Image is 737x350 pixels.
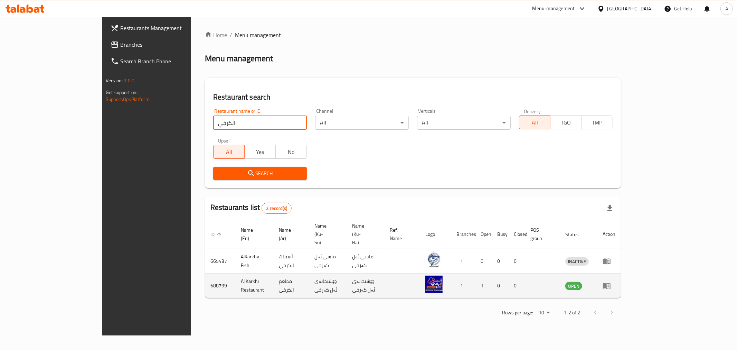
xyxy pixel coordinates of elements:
th: Busy [492,220,508,249]
span: Status [565,230,588,239]
th: Logo [420,220,451,249]
td: مطعم الكرخي [273,274,309,298]
td: 0 [508,274,525,298]
span: TMP [584,118,610,128]
input: Search for restaurant name or ID.. [213,116,307,130]
h2: Menu management [205,53,273,64]
span: Name (Ar) [279,226,301,242]
li: / [230,31,232,39]
span: INACTIVE [565,258,589,266]
h2: Restaurants list [210,202,292,214]
span: No [278,147,304,157]
button: TMP [581,116,613,129]
nav: breadcrumb [205,31,621,39]
span: Name (En) [241,226,265,242]
div: Menu [603,282,615,290]
span: Yes [247,147,273,157]
span: Menu management [235,31,281,39]
label: Delivery [524,109,541,113]
td: Al Karkhi Restaurant [235,274,273,298]
td: 0 [492,274,508,298]
img: AlKarkhy Fish [425,251,443,268]
th: Closed [508,220,525,249]
span: Search [219,169,301,178]
td: 0 [475,249,492,274]
span: TGO [553,118,579,128]
div: All [315,116,409,130]
span: Get support on: [106,88,138,97]
span: Version: [106,76,123,85]
td: 1 [475,274,492,298]
span: A [725,5,728,12]
th: Action [597,220,621,249]
a: Search Branch Phone [105,53,225,70]
span: All [522,118,548,128]
td: چێشتخانەی ئەل کەرخی [309,274,347,298]
div: Menu-management [532,4,575,13]
span: ID [210,230,224,239]
span: 1.0.0 [124,76,134,85]
img: Al Karkhi Restaurant [425,276,443,293]
span: OPEN [565,282,582,290]
table: enhanced table [205,220,621,298]
button: Search [213,167,307,180]
div: Rows per page: [536,308,552,318]
button: All [213,145,245,159]
a: Branches [105,36,225,53]
span: Branches [120,40,220,49]
span: Name (Ku-Ba) [352,222,376,247]
td: AlKarkhy Fish [235,249,273,274]
div: All [417,116,511,130]
span: 2 record(s) [262,205,291,212]
span: Search Branch Phone [120,57,220,65]
p: Rows per page: [502,308,533,317]
th: Open [475,220,492,249]
a: Restaurants Management [105,20,225,36]
button: TGO [550,116,582,129]
h2: Restaurant search [213,92,613,102]
p: 1-2 of 2 [564,308,580,317]
div: Total records count [262,203,292,214]
td: ماسی ئەل کەرخی [309,249,347,274]
div: [GEOGRAPHIC_DATA] [607,5,653,12]
td: أسماك الكرخي [273,249,309,274]
a: Support.OpsPlatform [106,95,150,104]
td: چێشتخانەی ئەل کەرخی [347,274,384,298]
label: Upsell [218,138,231,143]
td: ماسی ئەل کەرخی [347,249,384,274]
div: Menu [603,257,615,265]
span: Restaurants Management [120,24,220,32]
span: POS group [530,226,551,242]
td: 0 [508,249,525,274]
td: 1 [451,249,475,274]
td: 0 [492,249,508,274]
th: Branches [451,220,475,249]
td: 1 [451,274,475,298]
button: Yes [244,145,276,159]
span: Ref. Name [390,226,412,242]
button: No [275,145,307,159]
span: Name (Ku-So) [314,222,338,247]
button: All [519,116,550,129]
span: All [216,147,242,157]
div: Export file [602,200,618,217]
